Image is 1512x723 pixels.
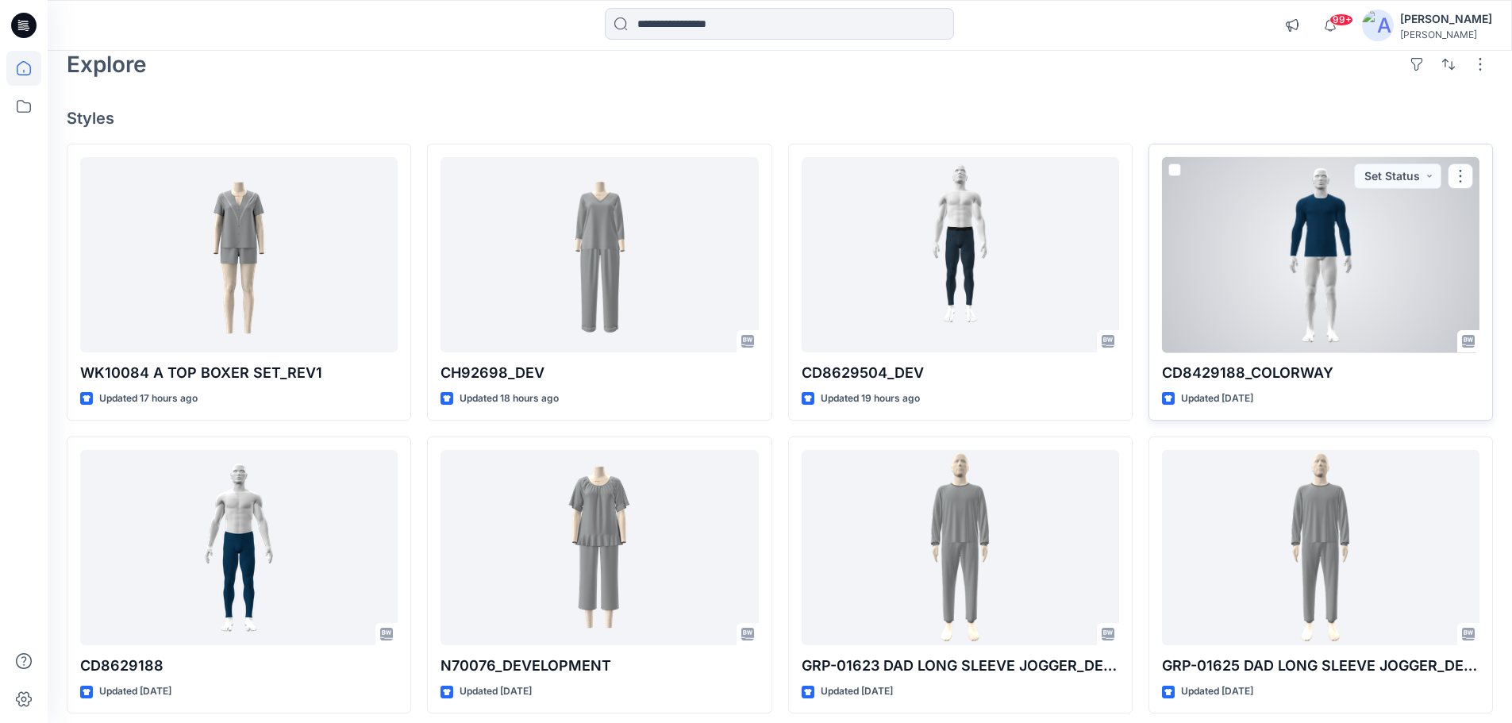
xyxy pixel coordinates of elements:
[99,683,171,700] p: Updated [DATE]
[460,390,559,407] p: Updated 18 hours ago
[802,450,1119,646] a: GRP-01623 DAD LONG SLEEVE JOGGER_DEVEL0PMENT
[802,362,1119,384] p: CD8629504_DEV
[802,655,1119,677] p: GRP-01623 DAD LONG SLEEVE JOGGER_DEVEL0PMENT
[821,390,920,407] p: Updated 19 hours ago
[1162,655,1479,677] p: GRP-01625 DAD LONG SLEEVE JOGGER_DEVEL0PMENT
[80,655,398,677] p: CD8629188
[441,450,758,646] a: N70076_DEVELOPMENT
[1181,390,1253,407] p: Updated [DATE]
[99,390,198,407] p: Updated 17 hours ago
[1181,683,1253,700] p: Updated [DATE]
[802,157,1119,353] a: CD8629504_DEV
[67,52,147,77] h2: Explore
[441,655,758,677] p: N70076_DEVELOPMENT
[1162,362,1479,384] p: CD8429188_COLORWAY
[1400,29,1492,40] div: [PERSON_NAME]
[1329,13,1353,26] span: 99+
[441,362,758,384] p: CH92698_DEV
[1400,10,1492,29] div: [PERSON_NAME]
[1162,450,1479,646] a: GRP-01625 DAD LONG SLEEVE JOGGER_DEVEL0PMENT
[80,362,398,384] p: WK10084 A TOP BOXER SET_REV1
[80,450,398,646] a: CD8629188
[441,157,758,353] a: CH92698_DEV
[80,157,398,353] a: WK10084 A TOP BOXER SET_REV1
[67,109,1493,128] h4: Styles
[1162,157,1479,353] a: CD8429188_COLORWAY
[460,683,532,700] p: Updated [DATE]
[821,683,893,700] p: Updated [DATE]
[1362,10,1394,41] img: avatar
